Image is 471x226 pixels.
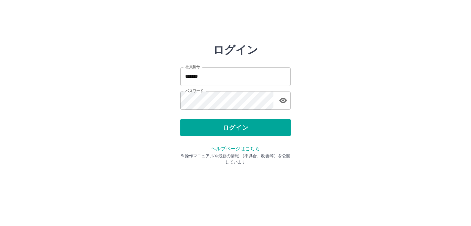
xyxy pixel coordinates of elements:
[213,43,258,56] h2: ログイン
[185,88,203,94] label: パスワード
[185,64,200,69] label: 社員番号
[180,119,291,136] button: ログイン
[211,146,260,151] a: ヘルプページはこちら
[180,153,291,165] p: ※操作マニュアルや最新の情報 （不具合、改善等）を公開しています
